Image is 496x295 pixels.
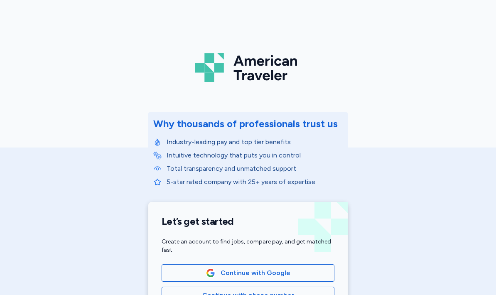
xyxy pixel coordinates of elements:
[162,238,334,254] div: Create an account to find jobs, compare pay, and get matched fast
[153,117,338,130] div: Why thousands of professionals trust us
[167,150,343,160] p: Intuitive technology that puts you in control
[206,268,215,278] img: Google Logo
[167,177,343,187] p: 5-star rated company with 25+ years of expertise
[195,50,301,86] img: Logo
[162,264,334,282] button: Google LogoContinue with Google
[221,268,290,278] span: Continue with Google
[167,137,343,147] p: Industry-leading pay and top tier benefits
[162,215,334,228] h1: Let’s get started
[167,164,343,174] p: Total transparency and unmatched support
